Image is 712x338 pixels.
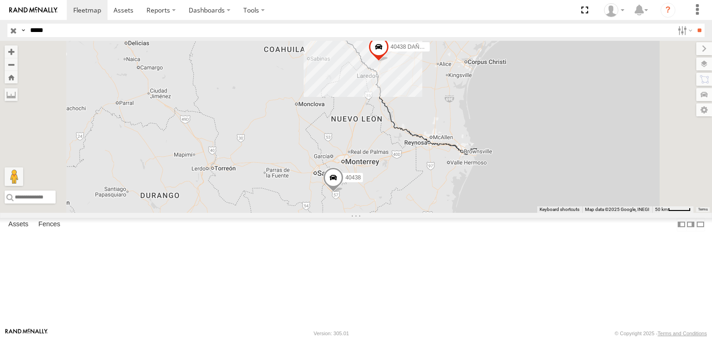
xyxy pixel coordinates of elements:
label: Hide Summary Table [696,218,705,231]
label: Fences [34,218,65,231]
img: rand-logo.svg [9,7,57,13]
label: Search Filter Options [674,24,694,37]
span: Map data ©2025 Google, INEGI [585,207,649,212]
a: Terms [698,208,708,211]
label: Dock Summary Table to the Left [677,218,686,231]
div: Alfonso Garay [601,3,628,17]
button: Drag Pegman onto the map to open Street View [5,167,23,186]
label: Dock Summary Table to the Right [686,218,695,231]
button: Zoom Home [5,71,18,83]
label: Map Settings [696,103,712,116]
label: Search Query [19,24,27,37]
label: Assets [4,218,33,231]
span: 40438 [345,174,361,181]
label: Measure [5,88,18,101]
i: ? [661,3,675,18]
button: Zoom out [5,58,18,71]
span: 40438 DAÑADO [391,44,432,50]
button: Zoom in [5,45,18,58]
button: Map Scale: 50 km per 45 pixels [652,206,693,213]
div: © Copyright 2025 - [615,331,707,336]
button: Keyboard shortcuts [540,206,579,213]
a: Terms and Conditions [658,331,707,336]
span: 50 km [655,207,668,212]
div: Version: 305.01 [314,331,349,336]
a: Visit our Website [5,329,48,338]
